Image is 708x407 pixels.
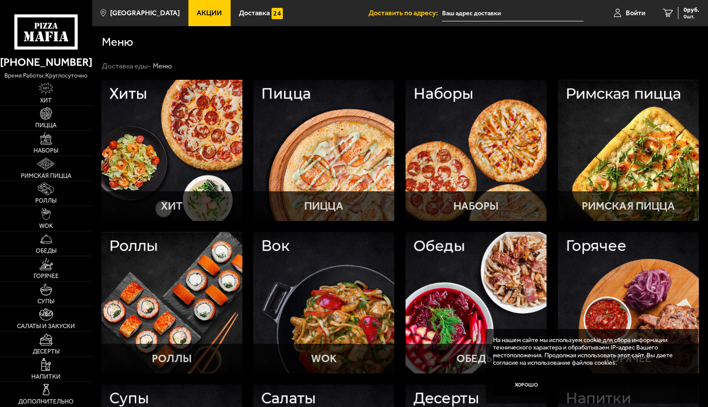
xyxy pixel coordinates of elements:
[253,232,394,373] a: WOKWOK
[110,10,180,17] span: [GEOGRAPHIC_DATA]
[39,223,53,229] span: WOK
[102,36,133,48] h1: Меню
[21,173,71,179] span: Римская пицца
[684,7,699,13] span: 0 руб.
[35,122,57,129] span: Пицца
[304,200,343,211] p: Пицца
[36,248,57,254] span: Обеды
[17,323,75,329] span: Салаты и закуски
[311,353,337,364] p: WOK
[442,5,584,21] input: Ваш адрес доставки
[34,148,58,154] span: Наборы
[31,374,60,380] span: Напитки
[101,80,242,221] a: ХитХит
[239,10,270,17] span: Доставка
[453,200,499,211] p: Наборы
[456,353,495,364] p: Обеды
[33,349,60,355] span: Десерты
[369,10,442,17] span: Доставить по адресу:
[406,232,547,373] a: ОбедыОбеды
[253,80,394,221] a: ПиццаПицца
[40,98,52,104] span: Хит
[684,14,699,19] span: 0 шт.
[272,8,282,19] img: 15daf4d41897b9f0e9f617042186c801.svg
[493,336,685,367] p: На нашем сайте мы используем cookie для сбора информации технического характера и обрабатываем IP...
[153,61,172,71] div: Меню
[558,232,699,373] a: ГорячееГорячее
[34,273,59,279] span: Горячее
[406,80,547,221] a: НаборыНаборы
[102,61,151,70] a: Доставка еды-
[161,200,183,211] p: Хит
[493,374,560,396] button: Хорошо
[626,10,645,17] span: Войти
[152,353,192,364] p: Роллы
[18,399,74,405] span: Дополнительно
[101,232,242,373] a: РоллыРоллы
[582,200,675,211] p: Римская пицца
[558,80,699,221] a: Римская пиццаРимская пицца
[197,10,222,17] span: Акции
[37,298,54,305] span: Супы
[35,198,57,204] span: Роллы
